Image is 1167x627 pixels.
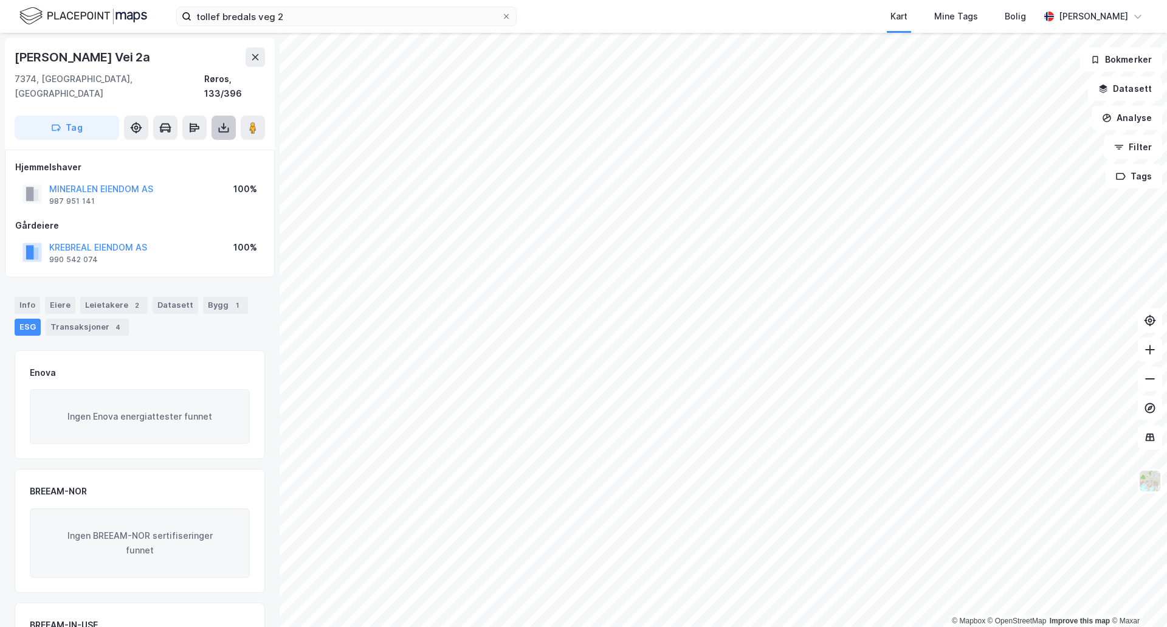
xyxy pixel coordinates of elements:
[30,484,87,499] div: BREEAM-NOR
[191,7,501,26] input: Søk på adresse, matrikkel, gårdeiere, leietakere eller personer
[934,9,978,24] div: Mine Tags
[19,5,147,27] img: logo.f888ab2527a4732fd821a326f86c7f29.svg
[1138,469,1162,493] img: Z
[1106,569,1167,627] div: Kontrollprogram for chat
[1005,9,1026,24] div: Bolig
[1088,77,1162,101] button: Datasett
[45,297,75,314] div: Eiere
[49,196,95,206] div: 987 951 141
[952,617,985,625] a: Mapbox
[15,72,204,101] div: 7374, [GEOGRAPHIC_DATA], [GEOGRAPHIC_DATA]
[46,319,129,336] div: Transaksjoner
[1059,9,1128,24] div: [PERSON_NAME]
[1104,135,1162,159] button: Filter
[15,218,264,233] div: Gårdeiere
[890,9,907,24] div: Kart
[204,72,265,101] div: Røros, 133/396
[231,299,243,311] div: 1
[15,297,40,314] div: Info
[15,116,119,140] button: Tag
[1080,47,1162,72] button: Bokmerker
[15,47,153,67] div: [PERSON_NAME] Vei 2a
[30,365,56,380] div: Enova
[112,321,124,333] div: 4
[30,508,250,578] div: Ingen BREEAM-NOR sertifiseringer funnet
[233,182,257,196] div: 100%
[233,240,257,255] div: 100%
[49,255,98,265] div: 990 542 074
[80,297,148,314] div: Leietakere
[15,160,264,175] div: Hjemmelshaver
[988,617,1047,625] a: OpenStreetMap
[131,299,143,311] div: 2
[153,297,198,314] div: Datasett
[15,319,41,336] div: ESG
[1106,164,1162,189] button: Tags
[1092,106,1162,130] button: Analyse
[1050,617,1110,625] a: Improve this map
[1106,569,1167,627] iframe: Chat Widget
[203,297,248,314] div: Bygg
[30,389,250,444] div: Ingen Enova energiattester funnet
